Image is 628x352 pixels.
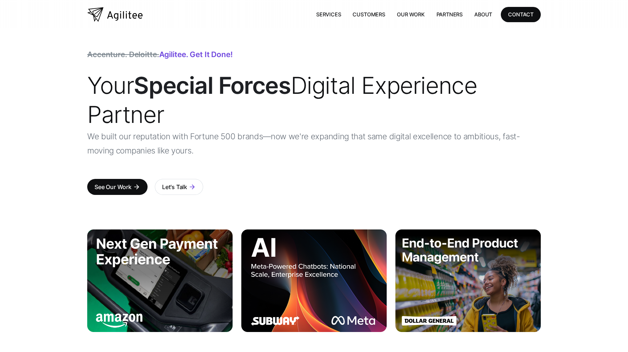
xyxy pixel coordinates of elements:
span: Accenture. Deloitte. [87,50,159,59]
a: About [468,7,498,22]
a: Our Work [391,7,431,22]
a: Services [310,7,347,22]
a: Let's Talkarrow_forward [155,179,203,195]
p: We built our reputation with Fortune 500 brands—now we're expanding that same digital excellence ... [87,129,541,157]
div: Let's Talk [162,182,187,192]
div: arrow_forward [133,183,140,191]
a: Partners [431,7,469,22]
div: arrow_forward [189,183,196,191]
a: home [87,7,143,22]
strong: Special Forces [134,71,290,99]
div: CONTACT [508,10,534,19]
span: Your Digital Experience Partner [87,71,477,128]
div: Agilitee. Get it done! [87,51,233,58]
a: CONTACT [501,7,541,22]
div: See Our Work [94,182,132,192]
a: See Our Workarrow_forward [87,179,148,195]
a: Customers [347,7,391,22]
